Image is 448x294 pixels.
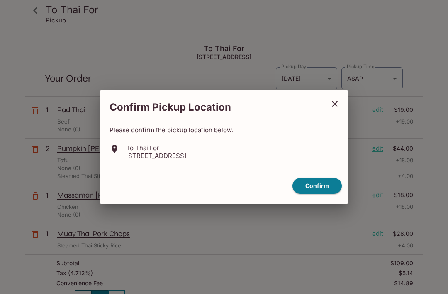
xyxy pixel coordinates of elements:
[110,126,338,134] p: Please confirm the pickup location below.
[324,94,345,114] button: close
[292,178,342,194] button: confirm
[100,97,324,118] h2: Confirm Pickup Location
[126,152,186,160] p: [STREET_ADDRESS]
[126,144,186,152] p: To Thai For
